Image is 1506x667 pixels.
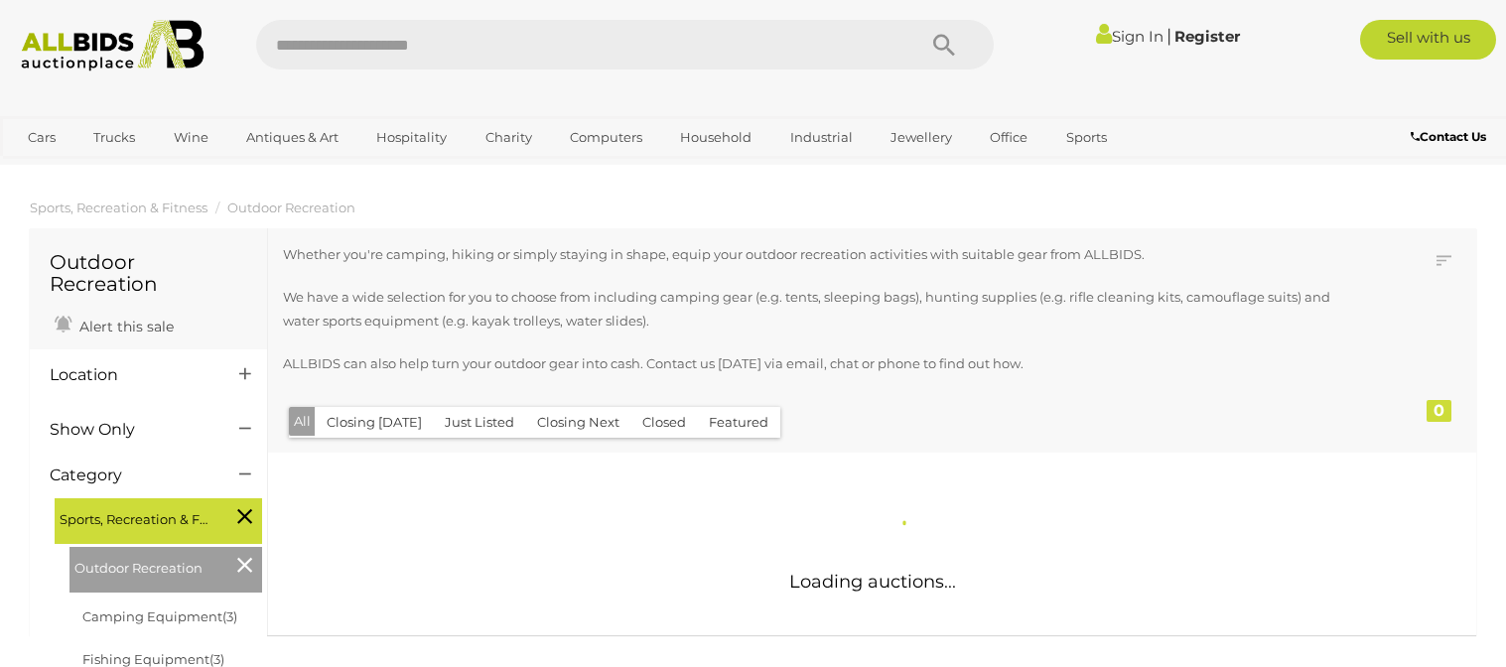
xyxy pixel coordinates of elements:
[433,407,526,438] button: Just Listed
[74,552,223,580] span: Outdoor Recreation
[233,121,351,154] a: Antiques & Art
[283,286,1348,333] p: We have a wide selection for you to choose from including camping gear (e.g. tents, sleeping bags...
[50,251,247,295] h1: Outdoor Recreation
[222,608,237,624] span: (3)
[557,121,655,154] a: Computers
[289,407,316,436] button: All
[777,121,866,154] a: Industrial
[473,121,545,154] a: Charity
[227,200,355,215] a: Outdoor Recreation
[1427,400,1451,422] div: 0
[697,407,780,438] button: Featured
[50,310,179,339] a: Alert this sale
[1360,20,1496,60] a: Sell with us
[977,121,1040,154] a: Office
[82,608,237,624] a: Camping Equipment(3)
[11,20,214,71] img: Allbids.com.au
[894,20,994,69] button: Search
[1096,27,1164,46] a: Sign In
[161,121,221,154] a: Wine
[315,407,434,438] button: Closing [DATE]
[525,407,631,438] button: Closing Next
[15,154,182,187] a: [GEOGRAPHIC_DATA]
[82,651,224,667] a: Fishing Equipment(3)
[1166,25,1171,47] span: |
[789,571,956,593] span: Loading auctions...
[667,121,764,154] a: Household
[80,121,148,154] a: Trucks
[15,121,68,154] a: Cars
[50,366,209,384] h4: Location
[50,467,209,484] h4: Category
[878,121,965,154] a: Jewellery
[1411,126,1491,148] a: Contact Us
[60,503,208,531] span: Sports, Recreation & Fitness
[209,651,224,667] span: (3)
[363,121,460,154] a: Hospitality
[630,407,698,438] button: Closed
[50,421,209,439] h4: Show Only
[74,318,174,335] span: Alert this sale
[283,352,1348,375] p: ALLBIDS can also help turn your outdoor gear into cash. Contact us [DATE] via email, chat or phon...
[1053,121,1120,154] a: Sports
[30,200,207,215] a: Sports, Recreation & Fitness
[1411,129,1486,144] b: Contact Us
[1174,27,1240,46] a: Register
[283,243,1348,266] p: Whether you're camping, hiking or simply staying in shape, equip your outdoor recreation activiti...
